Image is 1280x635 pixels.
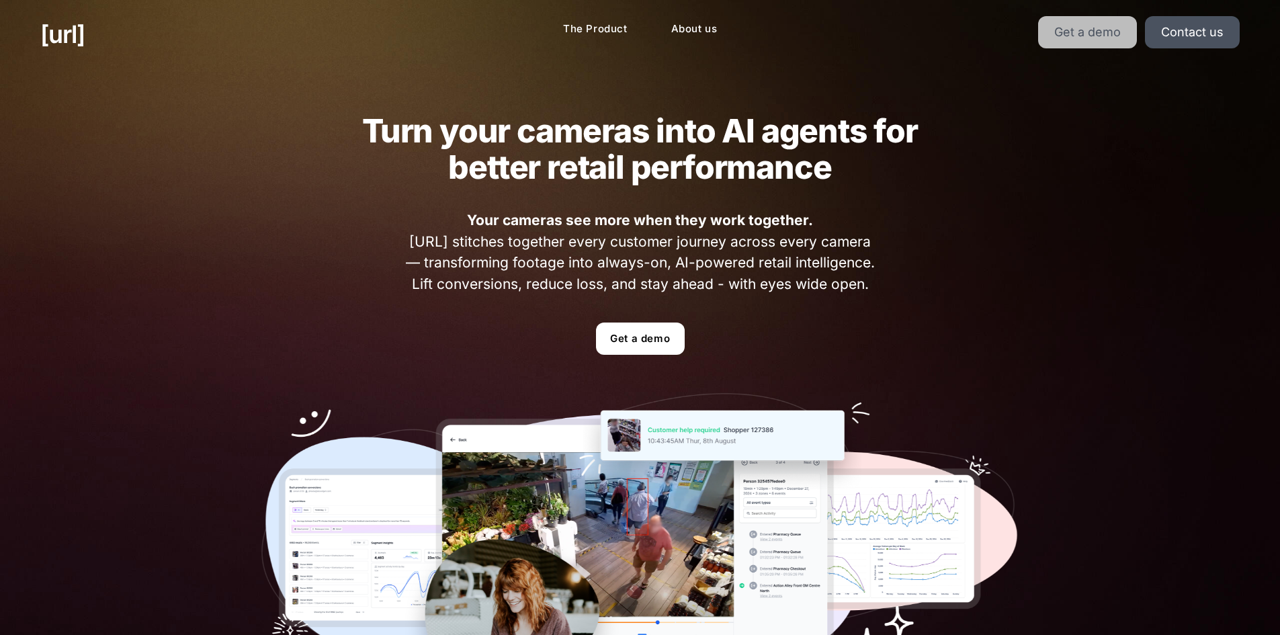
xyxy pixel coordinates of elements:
[1145,16,1240,48] a: Contact us
[596,323,685,355] a: Get a demo
[1038,16,1137,48] a: Get a demo
[401,210,879,294] span: [URL] stitches together every customer journey across every camera — transforming footage into al...
[552,16,638,42] a: The Product
[336,113,945,185] h2: Turn your cameras into AI agents for better retail performance
[40,16,85,52] a: [URL]
[467,212,813,228] strong: Your cameras see more when they work together.
[660,16,728,42] a: About us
